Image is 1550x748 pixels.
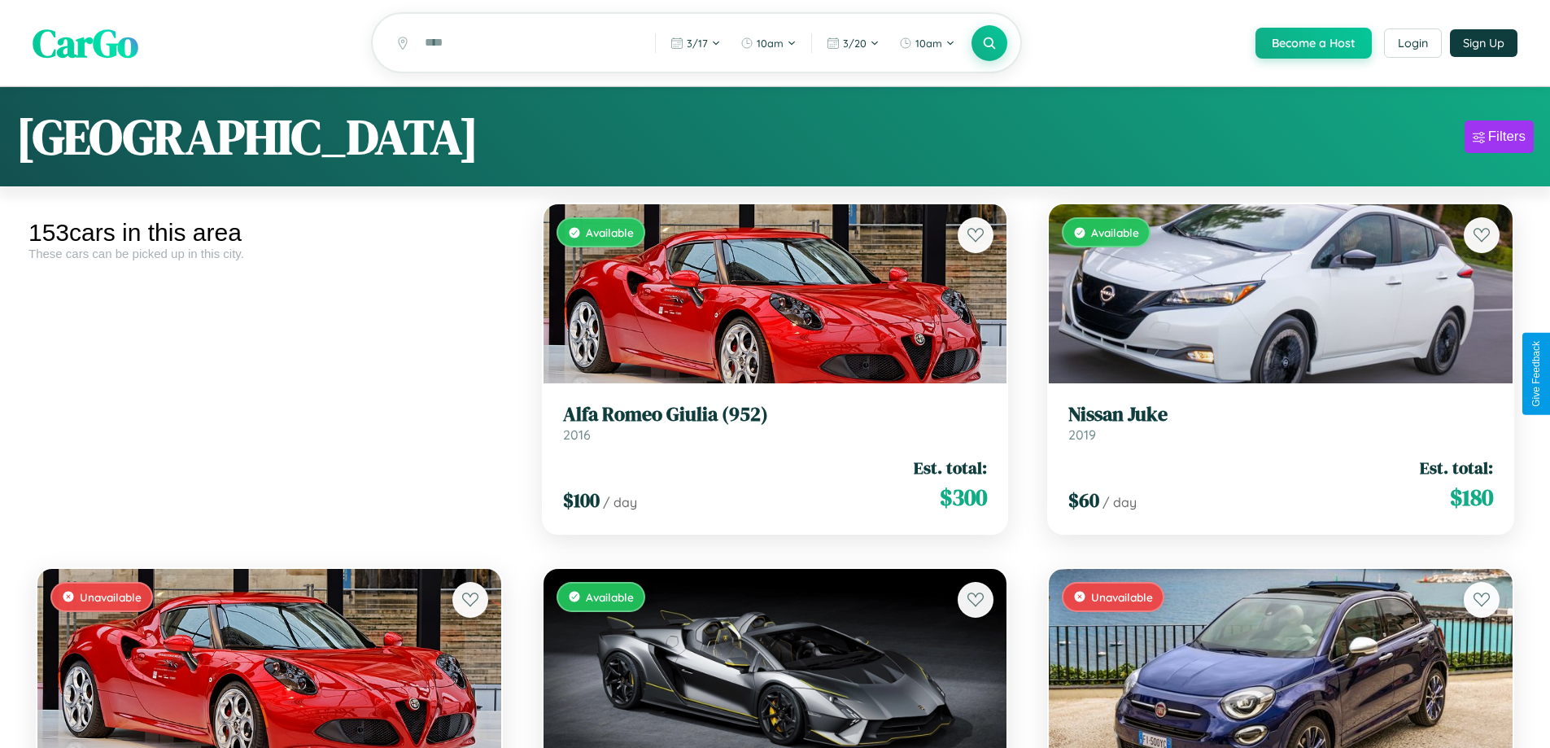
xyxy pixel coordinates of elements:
[757,37,784,50] span: 10am
[1068,487,1099,514] span: $ 60
[1091,590,1153,604] span: Unavailable
[80,590,142,604] span: Unavailable
[940,481,987,514] span: $ 300
[1102,494,1137,510] span: / day
[1450,481,1493,514] span: $ 180
[1465,120,1534,153] button: Filters
[586,225,634,239] span: Available
[16,103,478,170] h1: [GEOGRAPHIC_DATA]
[1068,403,1493,426] h3: Nissan Juke
[914,456,987,479] span: Est. total:
[1384,28,1442,58] button: Login
[563,426,591,443] span: 2016
[843,37,867,50] span: 3 / 20
[1488,129,1526,145] div: Filters
[1530,341,1542,407] div: Give Feedback
[1068,403,1493,443] a: Nissan Juke2019
[563,403,988,426] h3: Alfa Romeo Giulia (952)
[1450,29,1517,57] button: Sign Up
[891,30,963,56] button: 10am
[563,403,988,443] a: Alfa Romeo Giulia (952)2016
[1255,28,1372,59] button: Become a Host
[33,16,138,70] span: CarGo
[28,219,510,247] div: 153 cars in this area
[28,247,510,260] div: These cars can be picked up in this city.
[1068,426,1096,443] span: 2019
[915,37,942,50] span: 10am
[662,30,729,56] button: 3/17
[563,487,600,514] span: $ 100
[687,37,708,50] span: 3 / 17
[732,30,805,56] button: 10am
[586,590,634,604] span: Available
[603,494,637,510] span: / day
[1091,225,1139,239] span: Available
[1420,456,1493,479] span: Est. total:
[819,30,888,56] button: 3/20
